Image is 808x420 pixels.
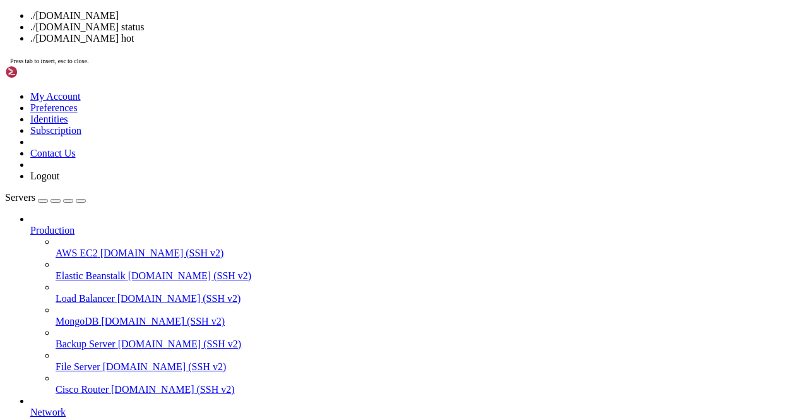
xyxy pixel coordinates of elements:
[5,18,643,24] x-row: * Documentation: [URL][DOMAIN_NAME]
[5,125,643,131] x-row: Last login: [DATE] from [TECHNICAL_ID]
[5,68,643,75] x-row: | | / _ \| \| |_ _/ \ | _ )/ _ \
[30,114,68,124] a: Identities
[111,384,235,395] span: [DOMAIN_NAME] (SSH v2)
[5,93,643,100] x-row: Welcome!
[56,236,803,259] li: AWS EC2 [DOMAIN_NAME] (SSH v2)
[5,192,86,203] a: Servers
[30,213,803,395] li: Production
[30,407,66,417] span: Network
[5,75,643,81] x-row: | |__| (_) | .` | | |/ _ \| _ \ (_) |
[5,112,643,119] x-row: please don't hesitate to contact us at [EMAIL_ADDRESS][DOMAIN_NAME].
[56,327,803,350] li: Backup Server [DOMAIN_NAME] (SSH v2)
[30,171,59,181] a: Logout
[56,361,100,372] span: File Server
[56,282,803,304] li: Load Balancer [DOMAIN_NAME] (SSH v2)
[30,91,81,102] a: My Account
[56,248,98,258] span: AWS EC2
[30,225,803,236] a: Production
[101,316,225,327] span: [DOMAIN_NAME] (SSH v2)
[30,148,76,159] a: Contact Us
[56,270,803,282] a: Elastic Beanstalk [DOMAIN_NAME] (SSH v2)
[5,5,643,11] x-row: Welcome to Ubuntu 22.04.5 LTS (GNU/Linux 5.15.0-25-generic x86_64)
[5,106,643,112] x-row: This server is hosted by Contabo. If you have any questions or need help,
[103,361,227,372] span: [DOMAIN_NAME] (SSH v2)
[5,24,643,30] x-row: * Management: [URL][DOMAIN_NAME]
[118,339,242,349] span: [DOMAIN_NAME] (SSH v2)
[56,304,803,327] li: MongoDB [DOMAIN_NAME] (SSH v2)
[56,339,116,349] span: Backup Server
[5,37,643,43] x-row: New release '24.04.3 LTS' available.
[30,33,803,44] li: ./[DOMAIN_NAME] hot
[56,293,803,304] a: Load Balancer [DOMAIN_NAME] (SSH v2)
[56,293,115,304] span: Load Balancer
[56,339,803,350] a: Backup Server [DOMAIN_NAME] (SSH v2)
[128,270,252,281] span: [DOMAIN_NAME] (SSH v2)
[30,10,803,21] li: ./[DOMAIN_NAME]
[56,316,98,327] span: MongoDB
[5,66,78,78] img: Shellngn
[5,138,643,144] x-row: root@938bf2d26804:/usr/src/app# ./
[5,131,643,138] x-row: root@vmi2632795:~# docker exec -it telegram-claim-bot /bin/bash
[5,30,643,37] x-row: * Support: [URL][DOMAIN_NAME]
[5,192,35,203] span: Servers
[5,56,643,62] x-row: _____
[5,62,643,68] x-row: / ___/___ _ _ _____ _ ___ ___
[56,350,803,373] li: File Server [DOMAIN_NAME] (SSH v2)
[30,102,78,113] a: Preferences
[30,225,74,236] span: Production
[56,384,803,395] a: Cisco Router [DOMAIN_NAME] (SSH v2)
[56,259,803,282] li: Elastic Beanstalk [DOMAIN_NAME] (SSH v2)
[5,81,643,87] x-row: \____\___/|_|\_| |_/_/ \_|___/\___/
[56,316,803,327] a: MongoDB [DOMAIN_NAME] (SSH v2)
[30,125,81,136] a: Subscription
[56,248,803,259] a: AWS EC2 [DOMAIN_NAME] (SSH v2)
[56,384,109,395] span: Cisco Router
[10,57,88,64] span: Press tab to insert, esc to close.
[30,21,803,33] li: ./[DOMAIN_NAME] status
[117,293,241,304] span: [DOMAIN_NAME] (SSH v2)
[56,373,803,395] li: Cisco Router [DOMAIN_NAME] (SSH v2)
[56,270,126,281] span: Elastic Beanstalk
[5,43,643,49] x-row: Run 'do-release-upgrade' to upgrade to it.
[100,248,224,258] span: [DOMAIN_NAME] (SSH v2)
[30,407,803,418] a: Network
[56,361,803,373] a: File Server [DOMAIN_NAME] (SSH v2)
[121,138,124,144] div: (34, 21)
